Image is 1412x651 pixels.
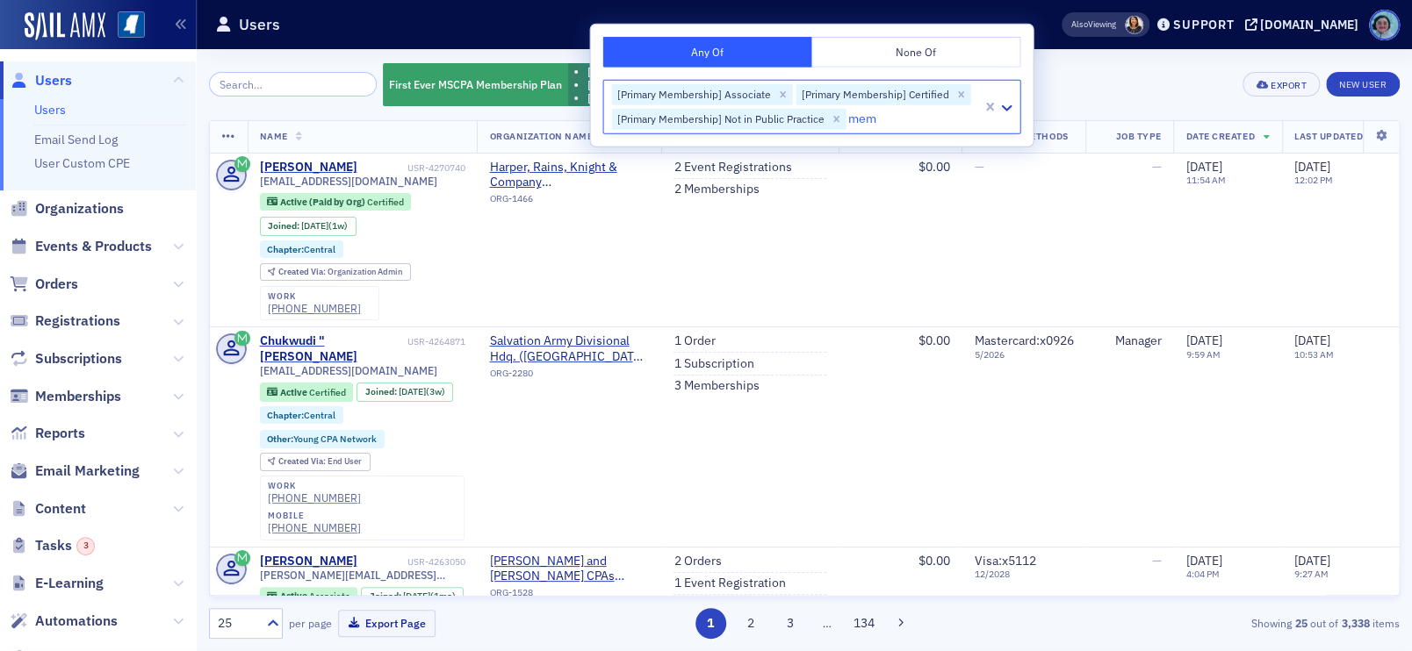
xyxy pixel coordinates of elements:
span: Joined : [268,220,301,232]
div: Joined: 2025-09-25 00:00:00 [260,217,357,236]
div: Support [1173,17,1234,32]
div: Organization Admin [278,268,402,277]
time: 10:53 AM [1294,348,1334,361]
span: Viewing [1071,18,1116,31]
div: USR-4264871 [407,336,465,347]
span: Last Updated [1294,130,1363,142]
img: SailAMX [118,11,145,39]
span: — [974,159,983,175]
div: End User [278,457,362,467]
span: Chapter : [267,243,304,255]
a: [PERSON_NAME] [260,554,357,569]
span: Harper, Rains, Knight & Company (Ridgeland, MS) [489,160,649,190]
div: Active: Active: Certified [260,383,354,402]
span: [EMAIL_ADDRESS][DOMAIN_NAME] [260,364,437,377]
a: View Homepage [105,11,145,41]
a: Events & Products [10,237,152,256]
button: [DOMAIN_NAME] [1244,18,1365,31]
a: E-Learning [10,574,104,593]
div: [PHONE_NUMBER] [268,491,361,504]
time: 9:59 AM [1185,348,1220,361]
div: 3 [76,537,95,555]
strong: 25 [1292,615,1310,631]
span: Content [35,499,86,519]
div: [Primary Membership] Associate [611,84,773,105]
span: Mastercard : x0926 [974,333,1073,348]
a: SailAMX [25,12,105,40]
a: Email Marketing [10,461,140,481]
span: Reports [35,424,85,443]
button: Export [1243,72,1319,97]
a: Organizations [10,199,124,218]
a: Salvation Army Divisional Hdq. ([GEOGRAPHIC_DATA], [GEOGRAPHIC_DATA]) [489,333,649,364]
time: 12:02 PM [1294,174,1333,186]
span: [PERSON_NAME][EMAIL_ADDRESS][DOMAIN_NAME] [260,569,465,582]
a: 1 Subscription [674,356,753,372]
div: ORG-1528 [489,587,649,604]
div: Remove [Primary Membership] Certified [951,84,970,105]
span: $0.00 [918,159,949,175]
a: Registrations [10,311,120,331]
span: Subscriptions [35,349,122,368]
div: 25 [218,614,256,633]
span: First Ever MSCPA Membership Plan [389,77,562,91]
div: Chapter: [260,406,344,424]
h1: Users [239,14,280,35]
span: Email Marketing [35,461,140,481]
a: 2 Event Registrations [674,160,791,175]
div: [Primary Membership] Certified [796,84,951,105]
button: 134 [849,608,880,639]
a: 2 Memberships [674,182,759,197]
span: Automations [35,612,118,631]
div: Remove [Primary Membership] Associate [773,84,792,105]
a: 3 Memberships [674,378,759,394]
div: [PHONE_NUMBER] [268,302,361,315]
div: (1w) [301,220,348,232]
span: Date Created [1185,130,1254,142]
span: Associate [309,590,350,602]
div: Remove [Primary Membership] Not in Public Practice [826,109,846,130]
span: [DATE] [1185,159,1221,175]
span: [DATE] [398,385,425,397]
time: 9:27 AM [1294,568,1329,580]
span: Users [35,71,72,90]
span: — [1151,159,1161,175]
div: Chukwudi "[PERSON_NAME] [260,333,404,364]
a: [PHONE_NUMBER] [268,521,361,534]
a: Chapter:Central [267,244,335,255]
button: 3 [775,608,806,639]
button: Export Page [338,610,436,637]
span: Created Via : [278,455,328,467]
a: User Custom CPE [34,155,130,171]
li: [Primary Membership] Associate [587,65,805,78]
span: Joined : [365,386,399,397]
span: Profile [1369,10,1400,40]
div: Active (Paid by Org): Active (Paid by Org): Certified [260,193,412,211]
a: Subscriptions [10,349,122,368]
div: (3w) [398,386,444,397]
span: [DATE] [1294,553,1330,569]
a: Users [10,71,72,90]
span: — [1151,553,1161,569]
a: Email Send Log [34,132,118,147]
div: Chapter: [260,240,344,258]
a: Harper, Rains, Knight & Company ([GEOGRAPHIC_DATA], [GEOGRAPHIC_DATA]) [489,160,649,190]
a: Tasks3 [10,536,95,555]
a: Other:Young CPA Network [267,433,377,445]
div: Manager [1098,333,1161,349]
span: Visa : x5112 [974,553,1035,569]
button: Any Of [602,37,811,68]
time: 11:54 AM [1185,174,1225,186]
span: Chapter : [267,409,304,421]
a: Active Certified [267,386,345,397]
span: Created Via : [278,266,328,277]
span: $0.00 [918,553,949,569]
div: Showing out of items [1015,615,1400,631]
a: Active Associate [267,590,349,602]
a: 1 Event Registration [674,576,785,591]
div: (1mo) [402,590,455,602]
div: Also [1071,18,1088,30]
span: Organization Name [489,130,593,142]
div: Created Via: End User [260,453,371,471]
